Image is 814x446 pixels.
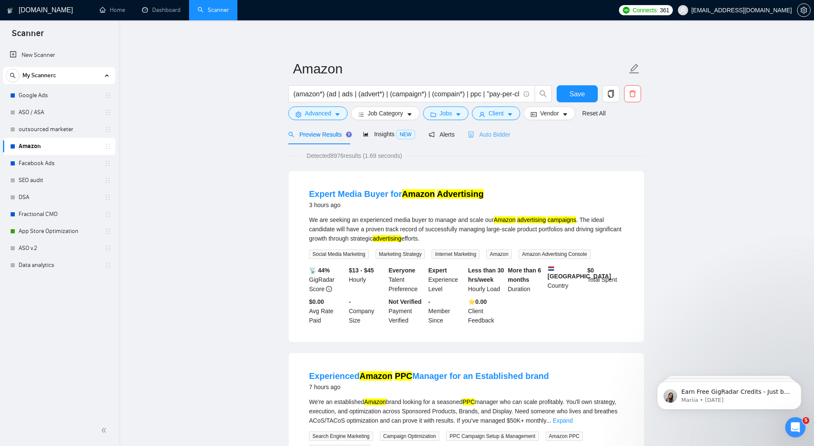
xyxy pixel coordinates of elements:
[629,63,640,74] span: edit
[423,107,469,120] button: folderJobscaret-down
[198,6,229,14] a: searchScanner
[351,107,419,120] button: barsJob Categorycaret-down
[305,109,331,118] span: Advanced
[389,267,415,274] b: Everyone
[104,177,111,184] span: holder
[430,111,436,118] span: folder
[295,111,301,118] span: setting
[22,67,56,84] span: My Scanners
[37,25,146,234] span: Earn Free GigRadar Credits - Just by Sharing Your Story! 💬 Want more credits for sending proposal...
[466,266,506,294] div: Hourly Load
[387,266,427,294] div: Talent Preference
[432,250,479,259] span: Internet Marketing
[19,172,99,189] a: SEO audit
[535,85,552,102] button: search
[104,92,111,99] span: holder
[104,160,111,167] span: holder
[309,382,549,392] div: 7 hours ago
[546,432,583,441] span: Amazon PPC
[358,111,364,118] span: bars
[524,107,575,120] button: idcardVendorcaret-down
[19,240,99,257] a: ASO v.2
[466,297,506,325] div: Client Feedback
[540,109,559,118] span: Vendor
[680,7,686,13] span: user
[345,131,353,138] div: Tooltip anchor
[429,132,435,137] span: notification
[468,131,510,138] span: Auto Bidder
[624,90,641,98] span: delete
[335,111,340,118] span: caret-down
[100,6,125,14] a: homeHome
[37,33,146,40] p: Message from Mariia, sent 6w ago
[104,126,111,133] span: holder
[368,109,403,118] span: Job Category
[547,216,576,223] mark: campaigns
[309,215,624,243] div: We are seeking an experienced media buyer to manage and scale our . The ideal candidate will have...
[587,267,594,274] b: $ 0
[660,6,669,15] span: 361
[19,257,99,274] a: Data analytics
[440,109,452,118] span: Jobs
[603,90,619,98] span: copy
[288,131,349,138] span: Preview Results
[557,85,598,102] button: Save
[104,262,111,269] span: holder
[785,417,806,438] iframe: Intercom live chat
[463,398,475,405] mark: PPC
[569,89,585,99] span: Save
[562,111,568,118] span: caret-down
[104,109,111,116] span: holder
[347,266,387,294] div: Hourly
[582,109,605,118] a: Reset All
[428,298,430,305] b: -
[309,298,324,305] b: $0.00
[427,266,466,294] div: Experience Level
[517,216,546,223] mark: advertising
[349,298,351,305] b: -
[19,121,99,138] a: outsourced marketer
[508,267,541,283] b: More than 6 months
[288,107,348,120] button: settingAdvancedcaret-down
[506,266,546,294] div: Duration
[380,432,440,441] span: Campaign Optimization
[472,107,520,120] button: userClientcaret-down
[6,73,19,79] span: search
[468,298,487,305] b: ⭐️ 0.00
[389,298,422,305] b: Not Verified
[309,250,369,259] span: Social Media Marketing
[3,47,115,64] li: New Scanner
[19,138,99,155] a: Amazon
[104,211,111,218] span: holder
[553,417,573,424] a: Expand
[519,250,590,259] span: Amazon Advertising Console
[548,266,611,280] b: [GEOGRAPHIC_DATA]
[624,85,641,102] button: delete
[387,297,427,325] div: Payment Verified
[309,267,330,274] b: 📡 44%
[3,67,115,274] li: My Scanners
[546,266,586,294] div: Country
[494,216,516,223] mark: Amazon
[347,297,387,325] div: Company Size
[104,228,111,235] span: holder
[309,432,373,441] span: Search Engine Marketing
[293,89,520,99] input: Search Freelance Jobs...
[402,189,435,199] mark: Amazon
[633,6,658,15] span: Connects:
[363,131,369,137] span: area-chart
[6,69,20,82] button: search
[307,266,347,294] div: GigRadar Score
[507,111,513,118] span: caret-down
[104,245,111,252] span: holder
[395,371,412,381] mark: PPC
[548,266,554,272] img: 🇳🇱
[407,111,413,118] span: caret-down
[104,194,111,201] span: holder
[797,3,811,17] button: setting
[19,155,99,172] a: Facebook Ads
[546,417,551,424] span: ...
[309,200,484,210] div: 3 hours ago
[19,104,99,121] a: ASO / ASA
